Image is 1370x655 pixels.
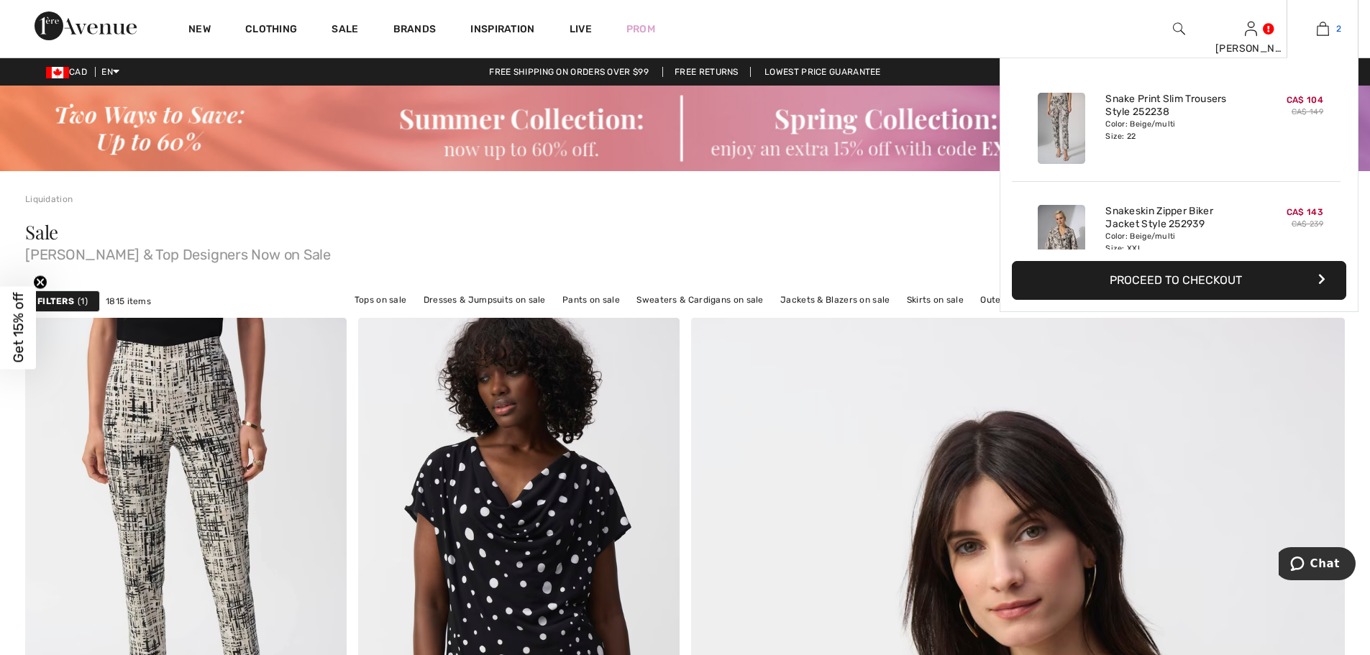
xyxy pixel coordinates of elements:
[1012,261,1346,300] button: Proceed to Checkout
[106,295,151,308] span: 1815 items
[416,290,553,309] a: Dresses & Jumpsuits on sale
[555,290,627,309] a: Pants on sale
[1105,93,1247,119] a: Snake Print Slim Trousers Style 252238
[900,290,971,309] a: Skirts on sale
[973,290,1066,309] a: Outerwear on sale
[570,22,592,37] a: Live
[626,22,655,37] a: Prom
[1038,93,1085,164] img: Snake Print Slim Trousers Style 252238
[1279,547,1356,583] iframe: Opens a widget where you can chat to one of our agents
[1105,205,1247,231] a: Snakeskin Zipper Biker Jacket Style 252939
[33,275,47,289] button: Close teaser
[753,67,892,77] a: Lowest Price Guarantee
[10,293,27,363] span: Get 15% off
[1038,205,1085,276] img: Snakeskin Zipper Biker Jacket Style 252939
[1105,231,1247,254] div: Color: Beige/multi Size: XXL
[1292,107,1323,116] s: CA$ 149
[470,23,534,38] span: Inspiration
[25,219,58,244] span: Sale
[37,295,74,308] strong: Filters
[332,23,358,38] a: Sale
[1287,207,1323,217] span: CA$ 143
[629,290,770,309] a: Sweaters & Cardigans on sale
[662,67,751,77] a: Free Returns
[478,67,660,77] a: Free shipping on orders over $99
[25,242,1345,262] span: [PERSON_NAME] & Top Designers Now on Sale
[46,67,69,78] img: Canadian Dollar
[773,290,898,309] a: Jackets & Blazers on sale
[1173,20,1185,37] img: search the website
[1215,41,1286,56] div: [PERSON_NAME]
[1287,20,1358,37] a: 2
[25,194,73,204] a: Liquidation
[1292,219,1323,229] s: CA$ 239
[1287,95,1323,105] span: CA$ 104
[78,295,88,308] span: 1
[35,12,137,40] img: 1ère Avenue
[46,67,93,77] span: CAD
[1336,22,1341,35] span: 2
[1245,22,1257,35] a: Sign In
[101,67,119,77] span: EN
[347,290,414,309] a: Tops on sale
[1245,20,1257,37] img: My Info
[188,23,211,38] a: New
[1105,119,1247,142] div: Color: Beige/multi Size: 22
[393,23,437,38] a: Brands
[1317,20,1329,37] img: My Bag
[245,23,297,38] a: Clothing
